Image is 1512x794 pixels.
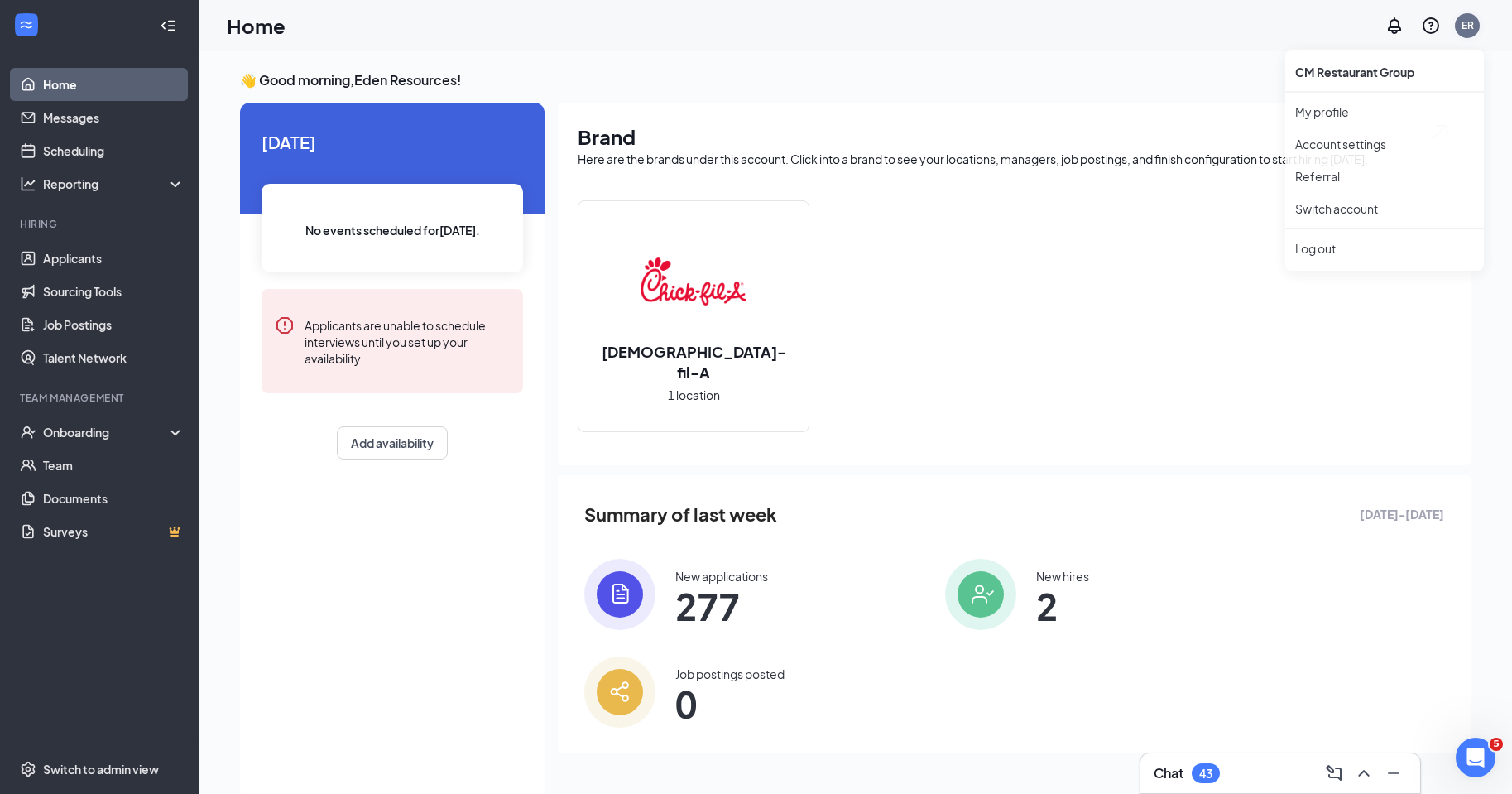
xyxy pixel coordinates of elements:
img: icon [584,657,655,728]
a: Documents [43,482,185,515]
span: 5 [1490,738,1503,751]
h1: Brand [578,123,1451,151]
h3: 👋 Good morning, Eden Resources ! [240,71,1471,89]
svg: UserCheck [20,424,36,440]
span: No events scheduled for [DATE] . [305,221,480,239]
h2: [DEMOGRAPHIC_DATA]-fil-A [578,341,809,383]
img: icon [945,559,1016,630]
a: Job Postings [43,308,185,341]
div: New applications [675,568,768,585]
svg: Notifications [1385,16,1404,36]
img: Chick-fil-A [641,229,746,334]
svg: QuestionInfo [1421,16,1441,36]
svg: ChevronUp [1354,763,1374,783]
a: Referral [1295,171,1474,188]
svg: ComposeMessage [1324,763,1344,783]
span: Summary of last week [584,500,777,529]
div: Hiring [20,217,181,231]
a: Home [43,68,185,101]
a: Talent Network [43,341,185,374]
img: icon [584,559,655,630]
iframe: Intercom live chat [1456,738,1495,777]
h3: Chat [1154,764,1183,782]
span: 2 [1036,591,1089,621]
span: 0 [675,689,785,719]
div: Applicants are unable to schedule interviews until you set up your availability. [305,315,510,367]
a: Scheduling [43,134,185,167]
div: New hires [1036,568,1089,585]
div: Here are the brands under this account. Click into a brand to see your locations, managers, job p... [578,151,1451,167]
span: 1 location [668,386,720,404]
span: [DATE] - [DATE] [1360,505,1444,523]
svg: Settings [20,761,36,777]
a: Account settings [1295,138,1474,155]
div: Switch to admin view [43,761,159,777]
a: Sourcing Tools [43,275,185,308]
button: Add availability [337,426,448,460]
div: Log out [1295,245,1474,262]
div: Job postings posted [675,666,785,682]
button: Minimize [1380,760,1407,787]
a: SurveysCrown [43,515,185,548]
span: 277 [675,591,768,621]
a: Switch account [1295,205,1378,220]
svg: Error [275,315,295,335]
svg: Collapse [160,17,176,34]
div: Reporting [43,176,185,192]
button: ComposeMessage [1321,760,1347,787]
svg: Minimize [1384,763,1404,783]
button: ChevronUp [1351,760,1377,787]
div: Onboarding [43,424,170,440]
a: Applicants [43,242,185,275]
a: Messages [43,101,185,134]
div: CM Restaurant Group [1285,56,1484,89]
div: ER [1462,18,1474,32]
span: [DATE] [262,129,523,155]
div: Team Management [20,391,181,405]
a: My profile [1295,105,1474,122]
svg: WorkstreamLogo [18,17,35,33]
svg: Analysis [20,176,36,192]
h1: Home [227,12,286,40]
div: 43 [1199,767,1212,781]
a: Team [43,449,185,482]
